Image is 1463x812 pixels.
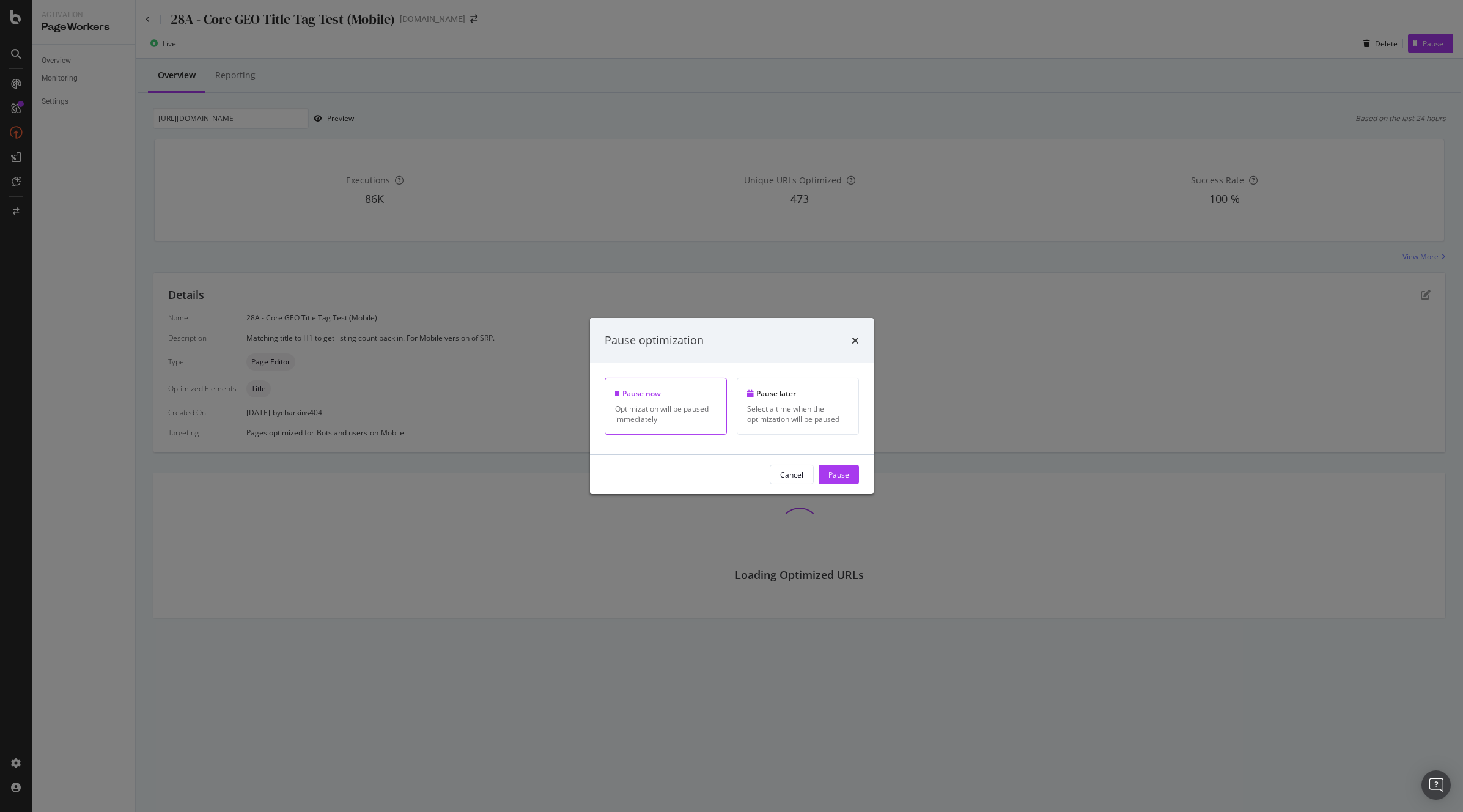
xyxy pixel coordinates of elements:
div: Pause later [747,388,849,399]
div: Select a time when the optimization will be paused [747,404,849,424]
div: Open Intercom Messenger [1421,770,1451,800]
div: Pause now [615,388,717,399]
div: Pause [828,469,849,479]
div: Cancel [780,469,803,479]
button: Cancel [770,465,814,484]
div: Optimization will be paused immediately [615,404,717,424]
div: modal [590,318,874,494]
div: times [852,333,859,349]
div: Pause optimization [605,333,704,349]
button: Pause [819,465,859,484]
